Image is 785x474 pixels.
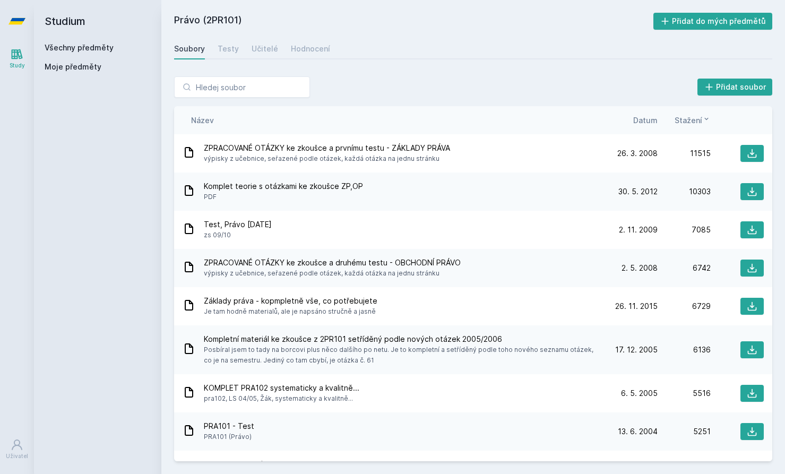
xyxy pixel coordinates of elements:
[622,263,658,273] span: 2. 5. 2008
[204,181,363,192] span: Komplet teorie s otázkami ke zkoušce ZP,OP
[204,257,461,268] span: ZPRACOVANÉ OTÁZKY ke zkoušce a druhému testu - OBCHODNÍ PRÁVO
[204,306,377,317] span: Je tam hodně materialů, ale je napsáno stručně a jasně
[658,388,711,399] div: 5516
[204,230,272,240] span: zs 09/10
[204,344,600,366] span: Posbíral jsem to tady na borcovi plus něco dalšího po netu. Je to kompletní a setříděný podle toh...
[618,426,658,437] span: 13. 6. 2004
[6,452,28,460] div: Uživatel
[204,421,254,432] span: PRA101 - Test
[291,44,330,54] div: Hodnocení
[658,186,711,197] div: 10303
[174,38,205,59] a: Soubory
[45,43,114,52] a: Všechny předměty
[621,388,658,399] span: 6. 5. 2005
[174,44,205,54] div: Soubory
[675,115,702,126] span: Stažení
[618,186,658,197] span: 30. 5. 2012
[204,219,272,230] span: Test, Právo [DATE]
[658,263,711,273] div: 6742
[615,344,658,355] span: 17. 12. 2005
[617,148,658,159] span: 26. 3. 2008
[204,192,363,202] span: PDF
[191,115,214,126] button: Název
[658,225,711,235] div: 7085
[615,301,658,312] span: 26. 11. 2015
[204,143,450,153] span: ZPRACOVANÉ OTÁZKY ke zkoušce a prvnímu testu - ZÁKLADY PRÁVA
[174,13,653,30] h2: Právo (2PR101)
[658,426,711,437] div: 5251
[619,225,658,235] span: 2. 11. 2009
[204,153,450,164] span: výpisky z učebnice, seřazené podle otázek, každá otázka na jednu stránku
[45,62,101,72] span: Moje předměty
[2,42,32,75] a: Study
[252,38,278,59] a: Učitelé
[252,44,278,54] div: Učitelé
[204,459,316,470] span: Spiritovy přednášky
[653,13,773,30] button: Přidat do mých předmětů
[658,344,711,355] div: 6136
[218,38,239,59] a: Testy
[658,148,711,159] div: 11515
[697,79,773,96] button: Přidat soubor
[204,268,461,279] span: výpisky z učebnice, seřazené podle otázek, každá otázka na jednu stránku
[291,38,330,59] a: Hodnocení
[204,393,359,404] span: pra102, LS 04/05, Žák, systematicky a kvalitně...
[658,301,711,312] div: 6729
[204,334,600,344] span: Kompletní materiál ke zkoušce z 2PR101 setříděný podle nových otázek 2005/2006
[10,62,25,70] div: Study
[2,433,32,466] a: Uživatel
[204,432,254,442] span: PRA101 (Právo)
[675,115,711,126] button: Stažení
[218,44,239,54] div: Testy
[204,296,377,306] span: Základy práva - kopmpletně vše, co potřebujete
[633,115,658,126] button: Datum
[174,76,310,98] input: Hledej soubor
[204,383,359,393] span: KOMPLET PRA102 systematicky a kvalitně...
